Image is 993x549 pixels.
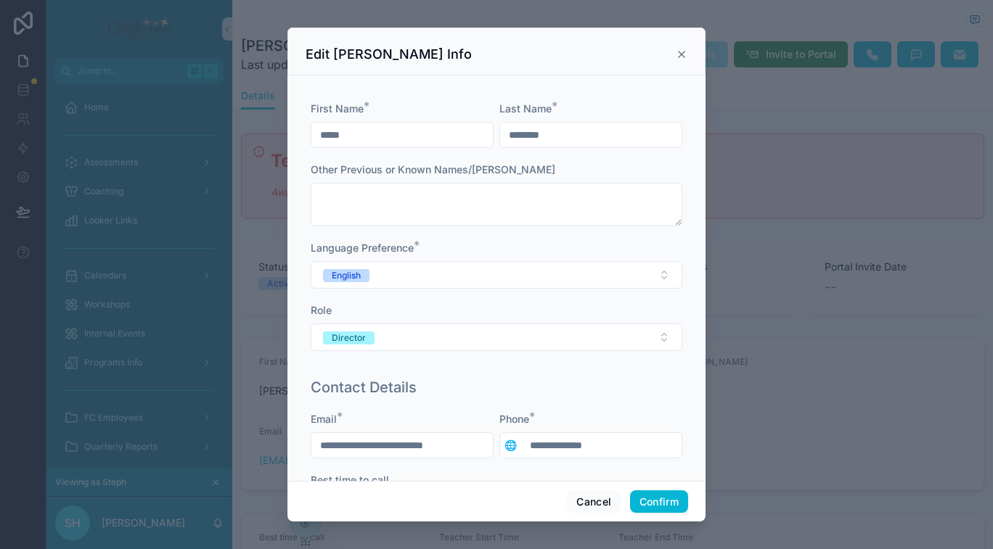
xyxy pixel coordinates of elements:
[311,261,682,289] button: Select Button
[332,331,366,344] div: Director
[311,102,364,115] span: First Name
[311,413,337,425] span: Email
[323,330,375,344] button: Unselect DIRECTOR
[499,413,529,425] span: Phone
[332,269,361,282] div: English
[311,377,417,397] h1: Contact Details
[311,474,389,486] span: Best time to call
[630,490,688,513] button: Confirm
[311,163,555,176] span: Other Previous or Known Names/[PERSON_NAME]
[306,46,472,63] h3: Edit [PERSON_NAME] Info
[504,438,517,453] span: 🌐
[311,323,682,351] button: Select Button
[311,242,414,254] span: Language Preference
[500,432,521,458] button: Select Button
[499,102,552,115] span: Last Name
[567,490,621,513] button: Cancel
[311,304,332,316] span: Role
